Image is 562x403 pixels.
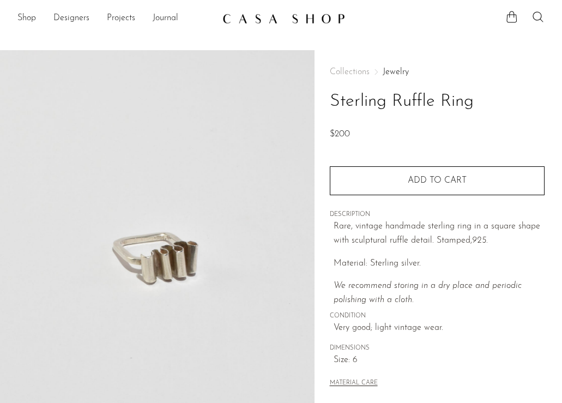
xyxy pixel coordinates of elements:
[330,210,545,220] span: DESCRIPTION
[472,236,488,245] em: 925.
[334,220,545,248] p: Rare, vintage handmade sterling ring in a square shape with sculptural ruffle detail. Stamped,
[17,9,214,28] nav: Desktop navigation
[334,281,522,304] em: We recommend storing in a dry place and periodic polishing with a cloth.
[330,380,378,388] button: MATERIAL CARE
[408,176,467,185] span: Add to cart
[330,68,370,76] span: Collections
[17,11,36,26] a: Shop
[330,166,545,195] button: Add to cart
[107,11,135,26] a: Projects
[153,11,178,26] a: Journal
[334,353,545,368] span: Size: 6
[330,88,545,116] h1: Sterling Ruffle Ring
[53,11,89,26] a: Designers
[383,68,409,76] a: Jewelry
[334,321,545,335] span: Very good; light vintage wear.
[330,68,545,76] nav: Breadcrumbs
[334,257,545,271] p: Material: Sterling silver.
[17,9,214,28] ul: NEW HEADER MENU
[330,344,545,353] span: DIMENSIONS
[330,311,545,321] span: CONDITION
[330,130,350,139] span: $200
